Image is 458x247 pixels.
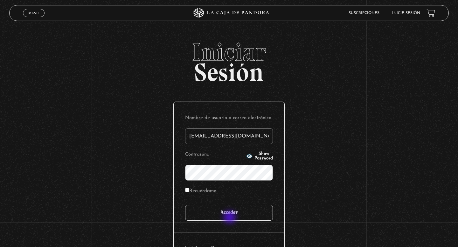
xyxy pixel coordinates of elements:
[9,39,449,65] span: Iniciar
[427,9,435,17] a: View your shopping cart
[185,113,273,123] label: Nombre de usuario o correo electrónico
[246,152,273,161] button: Show Password
[185,186,216,196] label: Recuérdame
[254,152,273,161] span: Show Password
[392,11,420,15] a: Inicie sesión
[349,11,379,15] a: Suscripciones
[185,150,244,160] label: Contraseña
[185,188,189,192] input: Recuérdame
[185,205,273,221] input: Acceder
[28,11,39,15] span: Menu
[9,39,449,80] h2: Sesión
[26,16,41,21] span: Cerrar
